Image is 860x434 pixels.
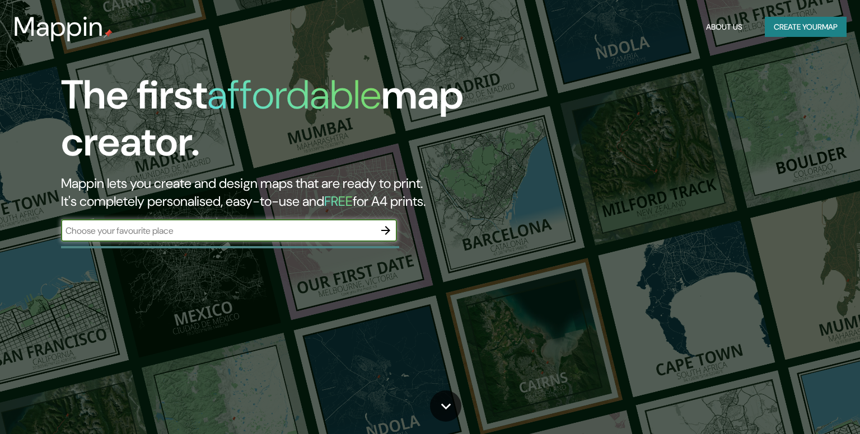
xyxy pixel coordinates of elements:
[207,69,381,121] h1: affordable
[765,17,847,37] button: Create yourmap
[61,224,375,237] input: Choose your favourite place
[702,17,747,37] button: About Us
[104,29,113,38] img: mappin-pin
[61,72,491,174] h1: The first map creator.
[13,11,104,43] h3: Mappin
[61,174,491,210] h2: Mappin lets you create and design maps that are ready to print. It's completely personalised, eas...
[324,192,353,210] h5: FREE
